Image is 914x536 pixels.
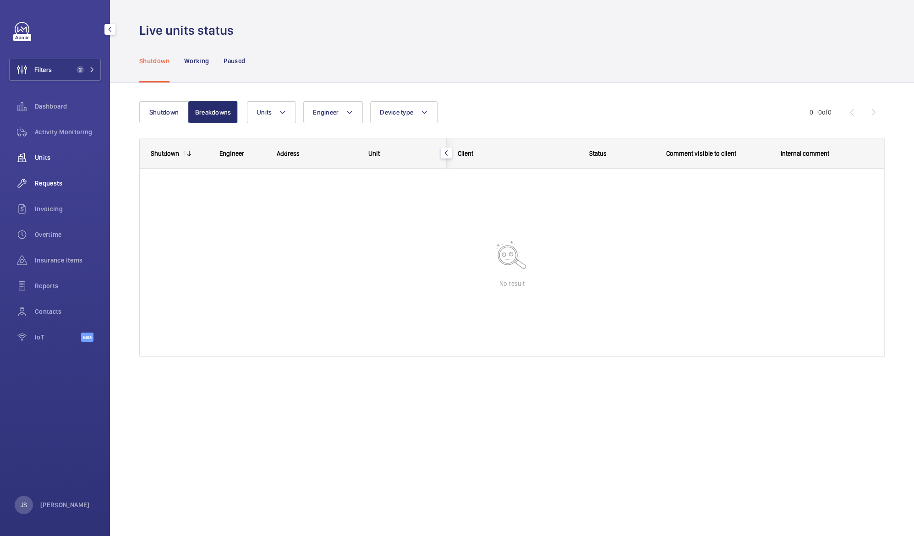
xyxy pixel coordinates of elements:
span: Activity Monitoring [35,127,101,137]
div: Unit [368,150,436,157]
span: Insurance items [35,256,101,265]
span: Device type [380,109,413,116]
span: Engineer [219,150,244,157]
button: Engineer [303,101,363,123]
span: Overtime [35,230,101,239]
button: Units [247,101,296,123]
span: of [822,109,828,116]
button: Breakdowns [188,101,238,123]
span: Status [589,150,607,157]
p: JS [21,500,27,509]
span: Units [257,109,272,116]
span: Client [458,150,473,157]
span: Invoicing [35,204,101,213]
span: Beta [81,333,93,342]
h1: Live units status [139,22,239,39]
p: [PERSON_NAME] [40,500,90,509]
button: Shutdown [139,101,189,123]
span: Engineer [313,109,339,116]
span: Address [277,150,300,157]
span: 0 - 0 0 [810,109,832,115]
span: 2 [77,66,84,73]
span: Requests [35,179,101,188]
span: Comment visible to client [666,150,736,157]
p: Shutdown [139,56,170,66]
span: Internal comment [781,150,829,157]
div: Shutdown [151,150,179,157]
span: Units [35,153,101,162]
button: Device type [370,101,438,123]
p: Paused [224,56,245,66]
span: Dashboard [35,102,101,111]
span: IoT [35,333,81,342]
span: Contacts [35,307,101,316]
button: Filters2 [9,59,101,81]
span: Filters [34,65,52,74]
span: Reports [35,281,101,290]
p: Working [184,56,209,66]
